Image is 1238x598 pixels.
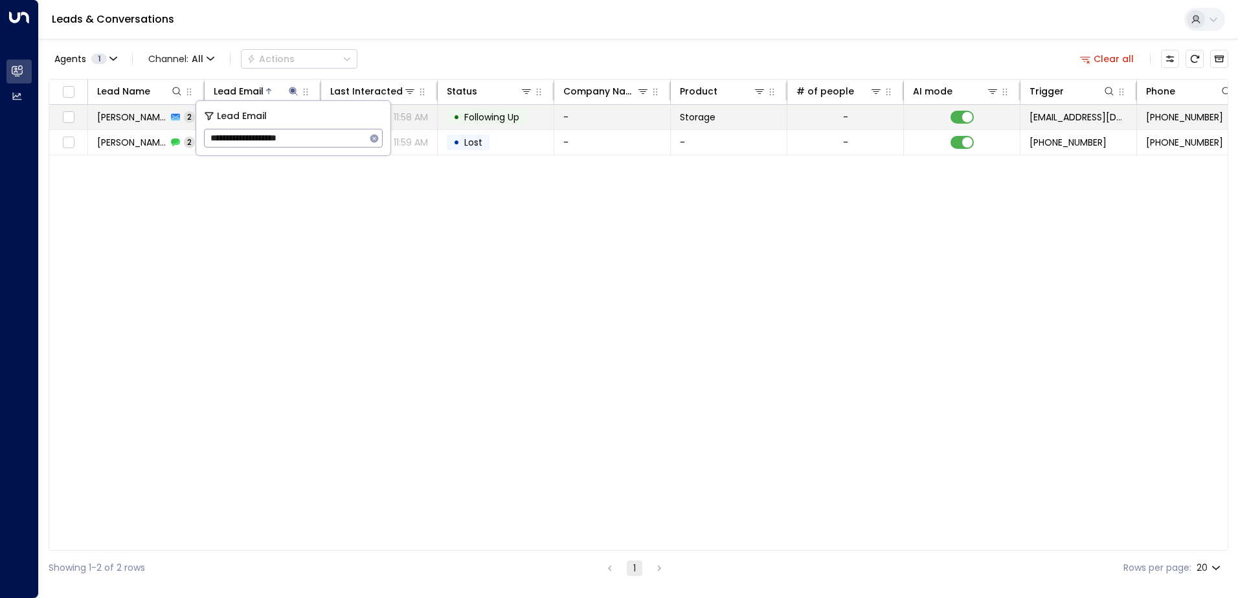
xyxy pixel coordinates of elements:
[394,111,428,124] p: 11:58 AM
[1186,50,1204,68] span: Refresh
[143,50,219,68] span: Channel:
[1030,111,1127,124] span: leads@space-station.co.uk
[1146,83,1233,99] div: Phone
[1146,136,1223,149] span: +447947901975
[453,106,460,128] div: •
[627,560,642,576] button: page 1
[217,109,267,124] span: Lead Email
[1030,83,1064,99] div: Trigger
[843,111,848,124] div: -
[184,137,195,148] span: 2
[91,54,107,64] span: 1
[1123,561,1191,575] label: Rows per page:
[680,83,766,99] div: Product
[49,561,145,575] div: Showing 1-2 of 2 rows
[60,84,76,100] span: Toggle select all
[680,83,717,99] div: Product
[330,83,403,99] div: Last Interacted
[563,83,649,99] div: Company Name
[97,83,183,99] div: Lead Name
[563,83,636,99] div: Company Name
[1210,50,1228,68] button: Archived Leads
[241,49,357,69] div: Button group with a nested menu
[54,54,86,63] span: Agents
[554,105,671,129] td: -
[241,49,357,69] button: Actions
[913,83,999,99] div: AI mode
[447,83,477,99] div: Status
[97,83,150,99] div: Lead Name
[60,109,76,126] span: Toggle select row
[1197,559,1223,577] div: 20
[192,54,203,64] span: All
[247,53,295,65] div: Actions
[1075,50,1140,68] button: Clear all
[1146,83,1175,99] div: Phone
[214,83,300,99] div: Lead Email
[913,83,952,99] div: AI mode
[447,83,533,99] div: Status
[464,136,482,149] span: Lost
[214,83,264,99] div: Lead Email
[1030,83,1116,99] div: Trigger
[49,50,122,68] button: Agents1
[602,560,668,576] nav: pagination navigation
[796,83,854,99] div: # of people
[184,111,195,122] span: 2
[464,111,519,124] span: Following Up
[843,136,848,149] div: -
[97,136,167,149] span: Shantae James
[1030,136,1107,149] span: +447947901975
[97,111,167,124] span: Shantae James
[453,131,460,153] div: •
[554,130,671,155] td: -
[671,130,787,155] td: -
[60,135,76,151] span: Toggle select row
[1161,50,1179,68] button: Customize
[796,83,883,99] div: # of people
[330,83,416,99] div: Last Interacted
[1146,111,1223,124] span: +447947901975
[394,136,428,149] p: 11:59 AM
[52,12,174,27] a: Leads & Conversations
[680,111,715,124] span: Storage
[143,50,219,68] button: Channel:All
